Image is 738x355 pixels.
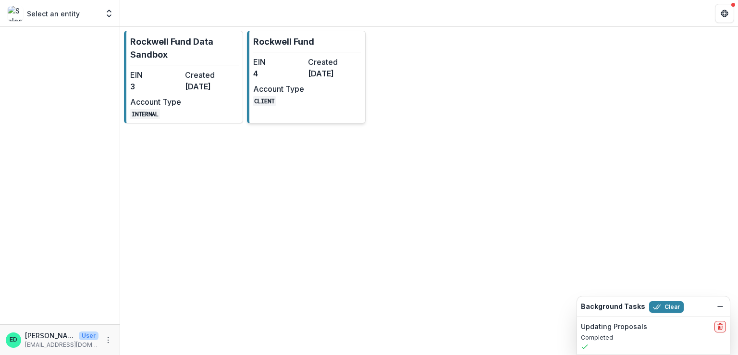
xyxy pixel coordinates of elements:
button: Get Help [715,4,734,23]
button: Dismiss [714,301,726,312]
dd: [DATE] [308,68,359,79]
dt: EIN [253,56,304,68]
p: Completed [581,333,726,342]
p: [EMAIL_ADDRESS][DOMAIN_NAME] [25,341,98,349]
div: Estevan D. Delgado [10,337,17,343]
code: INTERNAL [130,109,160,119]
p: Rockwell Fund [253,35,314,48]
dt: Created [308,56,359,68]
dd: 3 [130,81,181,92]
button: More [102,334,114,346]
a: Rockwell FundEIN4Created[DATE]Account TypeCLIENT [247,31,366,123]
h2: Updating Proposals [581,323,647,331]
dt: Created [185,69,236,81]
p: Rockwell Fund Data Sandbox [130,35,239,61]
dt: EIN [130,69,181,81]
dt: Account Type [130,96,181,108]
p: [PERSON_NAME] [25,331,75,341]
button: Clear [649,301,684,313]
button: delete [714,321,726,332]
a: Rockwell Fund Data SandboxEIN3Created[DATE]Account TypeINTERNAL [124,31,243,123]
dd: [DATE] [185,81,236,92]
p: User [79,331,98,340]
dt: Account Type [253,83,304,95]
img: Select an entity [8,6,23,21]
button: Open entity switcher [102,4,116,23]
h2: Background Tasks [581,303,645,311]
dd: 4 [253,68,304,79]
code: CLIENT [253,96,276,106]
p: Select an entity [27,9,80,19]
